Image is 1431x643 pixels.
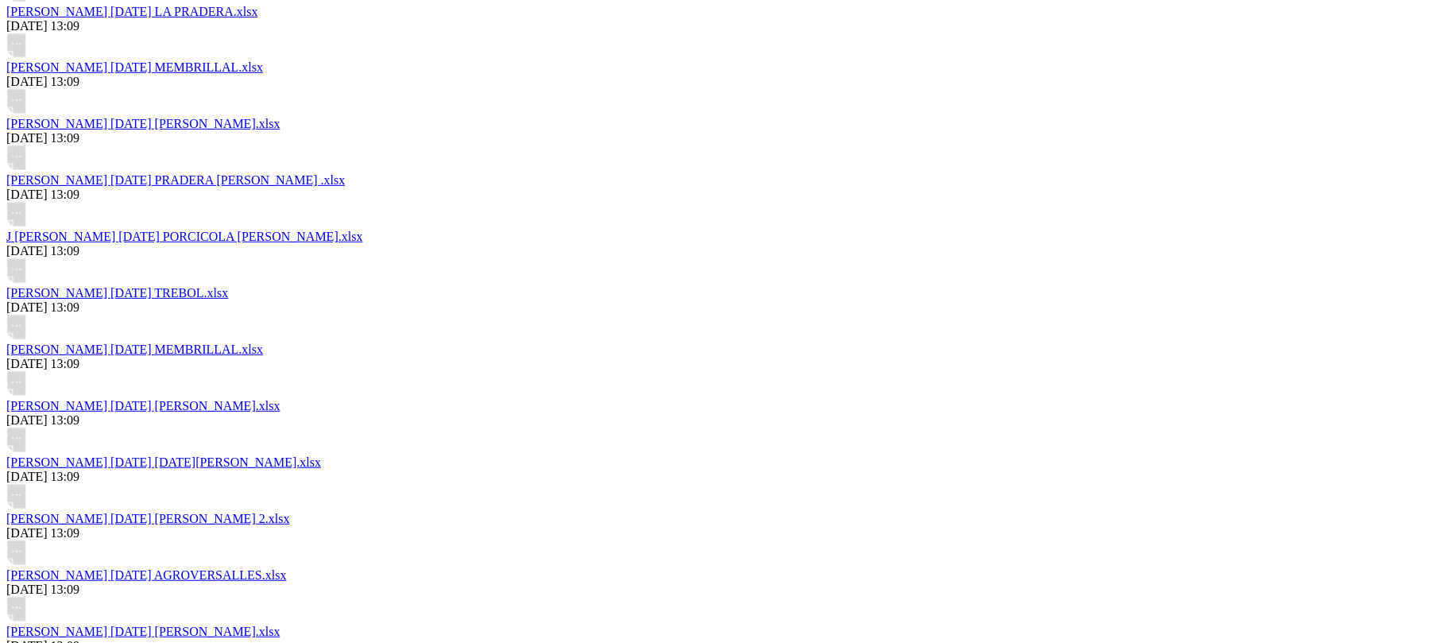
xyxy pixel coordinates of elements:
div: [DATE] 13:09 [6,583,1425,597]
div: [DATE] 13:09 [6,75,1425,89]
a: [PERSON_NAME] [DATE] [PERSON_NAME].xlsx [6,399,280,413]
a: [PERSON_NAME] [DATE] MEMBRILLAL.xlsx [6,60,263,74]
a: [PERSON_NAME] [DATE] [PERSON_NAME].xlsx [6,117,280,130]
a: [PERSON_NAME] [DATE] [DATE][PERSON_NAME].xlsx [6,455,321,469]
div: [DATE] 13:09 [6,244,1425,258]
a: J [PERSON_NAME] [DATE] PORCICOLA [PERSON_NAME].xlsx [6,230,362,243]
a: [PERSON_NAME] [DATE] MEMBRILLAL.xlsx [6,343,263,356]
a: [PERSON_NAME] [DATE] LA PRADERA.xlsx [6,5,257,18]
a: [PERSON_NAME] [DATE] [PERSON_NAME].xlsx [6,625,280,638]
a: [PERSON_NAME] [DATE] PRADERA [PERSON_NAME] .xlsx [6,173,345,187]
div: [DATE] 13:09 [6,300,1425,315]
a: [PERSON_NAME] [DATE] AGROVERSALLES.xlsx [6,568,286,582]
a: [PERSON_NAME] [DATE] TREBOL.xlsx [6,286,228,300]
div: [DATE] 13:09 [6,413,1425,428]
div: [DATE] 13:09 [6,131,1425,145]
div: [DATE] 13:09 [6,19,1425,33]
div: [DATE] 13:09 [6,188,1425,202]
a: [PERSON_NAME] [DATE] [PERSON_NAME] 2.xlsx [6,512,289,525]
div: [DATE] 13:09 [6,526,1425,540]
div: [DATE] 13:09 [6,357,1425,371]
div: [DATE] 13:09 [6,470,1425,484]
